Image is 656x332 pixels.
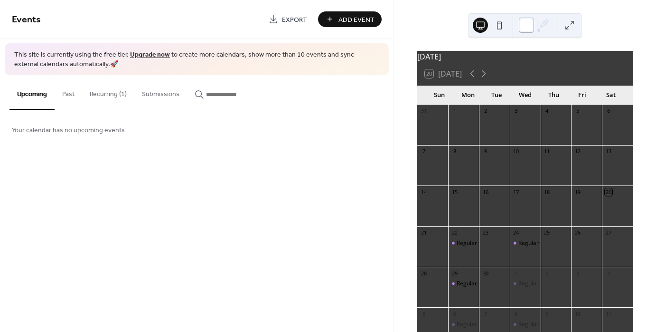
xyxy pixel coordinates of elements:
div: Thu [539,86,568,105]
div: 7 [420,148,427,155]
div: 22 [451,229,458,236]
div: Regular Class [457,239,493,247]
div: 7 [482,310,489,317]
div: 17 [513,188,520,195]
div: 2 [544,270,551,277]
div: 6 [605,107,612,115]
div: 4 [605,270,612,277]
span: Export [282,15,307,25]
div: 12 [574,148,581,155]
div: Regular Class [448,321,479,329]
div: Mon [453,86,482,105]
div: Regular Class [518,321,554,329]
div: 3 [513,107,520,115]
div: Regular Class [448,280,479,288]
div: Wed [511,86,539,105]
div: 1 [451,107,458,115]
button: Add Event [318,11,382,27]
div: 9 [482,148,489,155]
div: Sat [597,86,625,105]
div: 24 [513,229,520,236]
div: 31 [420,107,427,115]
button: Submissions [134,75,187,109]
div: 10 [574,310,581,317]
div: 16 [482,188,489,195]
div: Regular Class [510,239,541,247]
a: Export [262,11,314,27]
div: Regular Class [510,280,541,288]
div: 6 [451,310,458,317]
div: Regular Class [518,239,554,247]
div: 11 [544,148,551,155]
div: Regular Class [518,280,554,288]
div: Sun [425,86,453,105]
div: Tue [482,86,511,105]
div: 9 [544,310,551,317]
div: 10 [513,148,520,155]
div: 20 [605,188,612,195]
div: 8 [451,148,458,155]
a: Upgrade now [130,49,170,61]
div: 30 [482,270,489,277]
div: 28 [420,270,427,277]
div: 18 [544,188,551,195]
div: Regular Class [510,321,541,329]
span: Add Event [338,15,375,25]
div: 19 [574,188,581,195]
span: Your calendar has no upcoming events [12,126,125,136]
button: Recurring (1) [82,75,134,109]
button: Upcoming [9,75,55,110]
div: 25 [544,229,551,236]
span: This site is currently using the free tier. to create more calendars, show more than 10 events an... [14,50,379,69]
div: 13 [605,148,612,155]
span: Events [12,10,41,29]
div: 21 [420,229,427,236]
div: 1 [513,270,520,277]
div: 8 [513,310,520,317]
div: 26 [574,229,581,236]
div: 29 [451,270,458,277]
div: 5 [420,310,427,317]
div: Regular Class [448,239,479,247]
div: Fri [568,86,596,105]
div: Regular Class [457,321,493,329]
div: 15 [451,188,458,195]
div: 14 [420,188,427,195]
div: [DATE] [417,51,633,62]
div: 11 [605,310,612,317]
div: 23 [482,229,489,236]
div: Regular Class [457,280,493,288]
div: 2 [482,107,489,115]
div: 27 [605,229,612,236]
div: 3 [574,270,581,277]
div: 5 [574,107,581,115]
div: 4 [544,107,551,115]
button: Past [55,75,82,109]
